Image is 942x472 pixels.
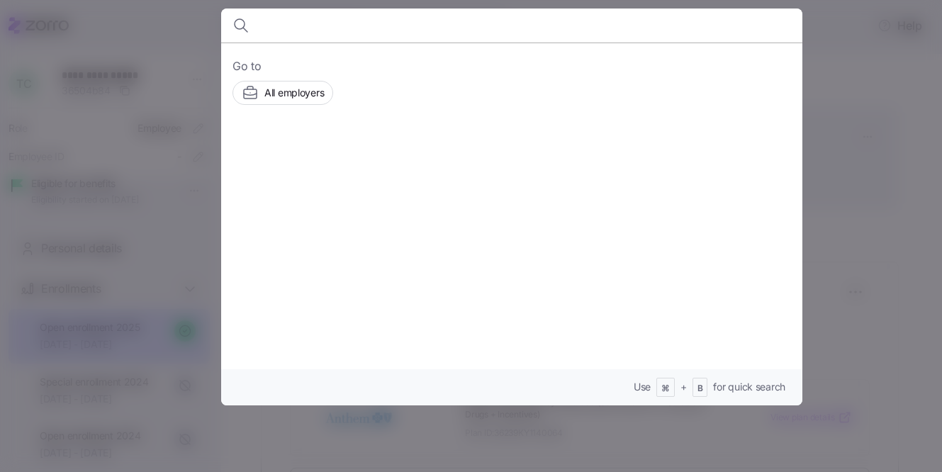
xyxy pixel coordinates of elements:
[634,380,651,394] span: Use
[232,57,791,75] span: Go to
[661,383,670,395] span: ⌘
[680,380,687,394] span: +
[713,380,785,394] span: for quick search
[264,86,324,100] span: All employers
[697,383,703,395] span: B
[232,81,333,105] button: All employers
